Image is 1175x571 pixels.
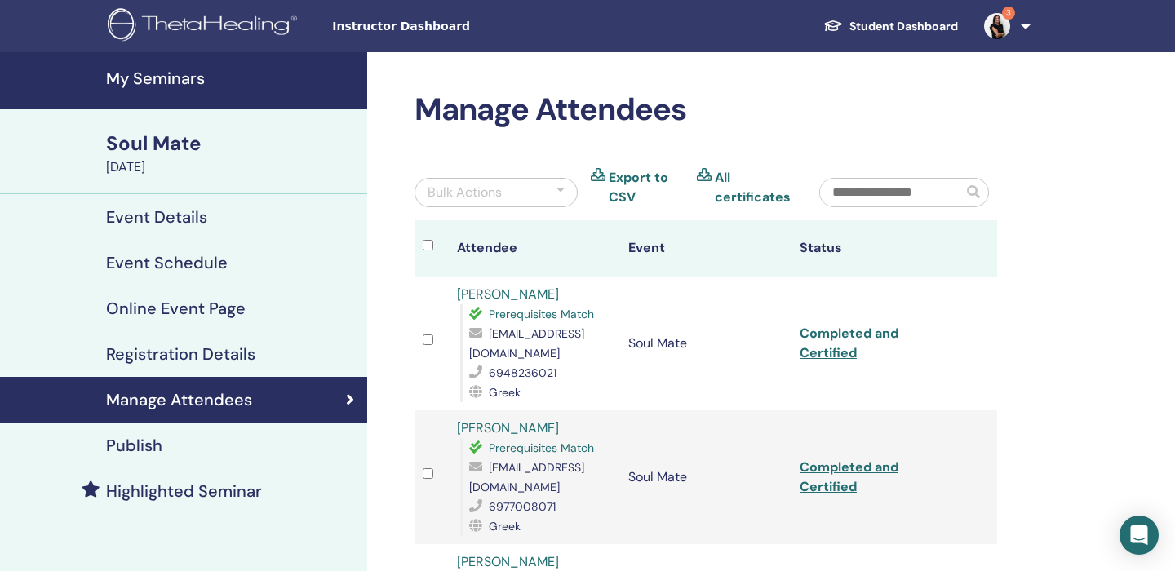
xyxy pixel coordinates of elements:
span: [EMAIL_ADDRESS][DOMAIN_NAME] [469,326,584,361]
th: Status [791,220,963,277]
img: default.jpg [984,13,1010,39]
span: 6977008071 [489,499,556,514]
span: 6948236021 [489,365,556,380]
h2: Manage Attendees [415,91,997,129]
h4: Event Details [106,207,207,227]
a: All certificates [715,168,795,207]
img: logo.png [108,8,303,45]
div: Soul Mate [106,130,357,157]
th: Event [620,220,791,277]
h4: Event Schedule [106,253,228,272]
h4: Registration Details [106,344,255,364]
a: [PERSON_NAME] [457,285,559,303]
span: Prerequisites Match [489,440,594,455]
div: [DATE] [106,157,357,177]
h4: Highlighted Seminar [106,481,262,501]
span: Greek [489,385,521,400]
h4: My Seminars [106,69,357,88]
h4: Publish [106,436,162,455]
a: Completed and Certified [800,325,898,361]
a: [PERSON_NAME] [457,553,559,570]
td: Soul Mate [620,410,791,544]
td: Soul Mate [620,277,791,410]
span: Instructor Dashboard [332,18,577,35]
a: Export to CSV [609,168,684,207]
div: Bulk Actions [428,183,502,202]
h4: Manage Attendees [106,390,252,409]
a: [PERSON_NAME] [457,419,559,436]
span: Prerequisites Match [489,307,594,321]
a: Soul Mate[DATE] [96,130,367,177]
span: [EMAIL_ADDRESS][DOMAIN_NAME] [469,460,584,494]
a: Student Dashboard [810,11,971,42]
a: Completed and Certified [800,458,898,495]
span: Greek [489,519,521,533]
th: Attendee [449,220,620,277]
h4: Online Event Page [106,299,246,318]
span: 3 [1002,7,1015,20]
div: Open Intercom Messenger [1120,516,1159,555]
img: graduation-cap-white.svg [823,19,843,33]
